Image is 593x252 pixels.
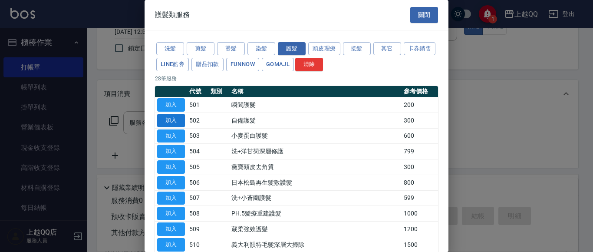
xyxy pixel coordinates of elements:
[229,222,402,237] td: 葳柔強效護髮
[295,58,323,71] button: 清除
[402,222,438,237] td: 1200
[187,113,208,128] td: 502
[157,114,185,127] button: 加入
[157,207,185,220] button: 加入
[187,159,208,175] td: 505
[155,75,438,83] p: 28 筆服務
[157,176,185,189] button: 加入
[410,7,438,23] button: 關閉
[187,86,208,97] th: 代號
[262,58,294,71] button: GOMAJL
[229,113,402,128] td: 自備護髮
[156,58,189,71] button: LINE酷券
[187,42,214,56] button: 剪髮
[157,98,185,112] button: 加入
[187,144,208,159] td: 504
[402,128,438,144] td: 600
[402,159,438,175] td: 300
[229,175,402,190] td: 日本松島再生髮敷護髮
[157,145,185,158] button: 加入
[187,97,208,113] td: 501
[155,10,190,19] span: 護髮類服務
[402,113,438,128] td: 300
[278,42,306,56] button: 護髮
[402,190,438,206] td: 599
[187,128,208,144] td: 503
[217,42,245,56] button: 燙髮
[229,159,402,175] td: 黛寶頭皮去角質
[308,42,340,56] button: 頭皮理療
[187,206,208,222] td: 508
[157,129,185,143] button: 加入
[402,175,438,190] td: 800
[404,42,436,56] button: 卡券銷售
[157,222,185,236] button: 加入
[157,238,185,252] button: 加入
[191,58,224,71] button: 贈品扣款
[229,144,402,159] td: 洗+洋甘菊深層修護
[187,190,208,206] td: 507
[402,86,438,97] th: 參考價格
[229,97,402,113] td: 瞬間護髮
[187,222,208,237] td: 509
[402,206,438,222] td: 1000
[226,58,259,71] button: FUNNOW
[229,128,402,144] td: 小麥蛋白護髮
[373,42,401,56] button: 其它
[157,192,185,205] button: 加入
[156,42,184,56] button: 洗髮
[247,42,275,56] button: 染髮
[229,190,402,206] td: 洗+小蒼蘭護髮
[402,97,438,113] td: 200
[343,42,371,56] button: 接髮
[187,175,208,190] td: 506
[157,160,185,174] button: 加入
[229,86,402,97] th: 名稱
[229,206,402,222] td: PH.5髪療重建護髮
[208,86,230,97] th: 類別
[402,144,438,159] td: 799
